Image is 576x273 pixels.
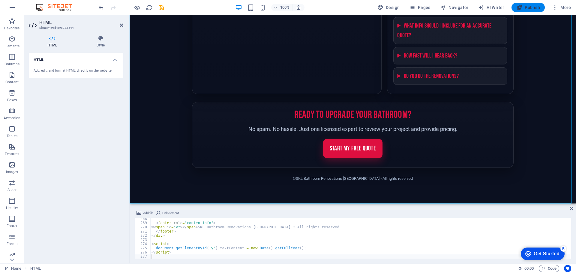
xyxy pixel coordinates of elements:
h6: 100% [280,4,290,11]
h2: HTML [39,20,123,25]
p: Features [5,152,19,156]
button: 100% [271,4,292,11]
p: Columns [4,62,19,67]
p: Favorites [4,26,19,31]
span: Publish [516,4,540,10]
p: Images [6,170,18,174]
div: 271 [135,229,151,233]
div: 276 [135,250,151,254]
p: Header [6,206,18,210]
span: Click to select. Double-click to edit [30,265,41,272]
span: AI Writer [478,4,504,10]
button: save [157,4,165,11]
div: 270 [135,225,151,229]
div: 272 [135,233,151,238]
h6: Session time [518,265,534,272]
div: 274 [135,242,151,246]
button: Publish [511,3,545,12]
i: Reload page [146,4,153,11]
span: 00 00 [524,265,534,272]
p: Tables [7,134,17,138]
div: Get Started 5 items remaining, 0% complete [3,3,47,16]
button: Add file [136,209,154,217]
p: Accordion [4,116,20,120]
span: Code [541,265,556,272]
div: Design (Ctrl+Alt+Y) [375,3,402,12]
button: reload [145,4,153,11]
p: Slider [7,188,17,192]
span: Link element [162,209,179,217]
span: : [529,266,529,271]
p: Elements [4,44,20,49]
button: Design [375,3,402,12]
div: 5 [43,1,49,7]
button: AI Writer [476,3,507,12]
h4: HTML [29,35,78,48]
p: Boxes [7,98,17,102]
p: Forms [7,242,17,246]
nav: breadcrumb [30,265,41,272]
img: Editor Logo [34,4,79,11]
button: undo [97,4,105,11]
p: Footer [7,224,17,228]
button: Code [539,265,559,272]
h4: HTML [29,53,123,64]
button: Pages [407,3,433,12]
p: Content [5,80,19,85]
div: 275 [135,246,151,250]
button: Link element [155,209,180,217]
a: Click to cancel selection. Double-click to open Pages [5,265,21,272]
i: Save (Ctrl+S) [158,4,165,11]
div: Add, edit, and format HTML directly on the website. [34,68,118,73]
button: More [550,3,573,12]
button: Navigator [438,3,471,12]
div: 273 [135,238,151,242]
span: More [552,4,571,10]
span: Design [377,4,400,10]
button: Click here to leave preview mode and continue editing [133,4,141,11]
h3: Element #ed-898023544 [39,25,111,31]
div: 277 [135,254,151,259]
i: On resize automatically adjust zoom level to fit chosen device. [296,5,301,10]
span: Add file [143,209,153,217]
span: Pages [409,4,430,10]
div: 268 [135,217,151,221]
h4: Style [78,35,123,48]
span: Navigator [440,4,469,10]
button: Usercentrics [564,265,571,272]
div: Get Started [16,7,42,12]
div: 269 [135,221,151,225]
